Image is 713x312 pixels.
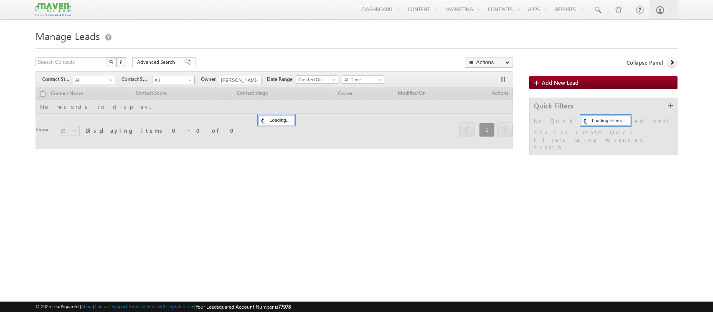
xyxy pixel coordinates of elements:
[129,304,161,309] a: Terms of Service
[122,75,152,83] span: Contact Source
[119,58,123,65] span: ?
[465,57,513,68] button: Actions
[542,79,579,86] span: Add New Lead
[296,76,336,83] span: Created On
[137,58,178,66] span: Advanced Search
[627,59,663,66] span: Collapse Panel
[267,75,296,83] span: Date Range
[109,60,113,64] img: Search
[342,76,382,83] span: All Time
[94,304,127,309] a: Contact Support
[42,75,73,83] span: Contact Stage
[36,29,100,43] span: Manage Leads
[152,76,195,84] a: All
[259,115,294,125] div: Loading...
[73,76,113,84] span: All
[36,303,291,311] span: © 2025 LeadSquared | | | | |
[250,76,261,85] a: Show All Items
[581,116,630,126] div: Loading Filters...
[219,76,261,84] input: Type to Search
[162,304,194,309] a: Acceptable Use
[296,75,338,84] a: Created On
[73,76,115,84] a: All
[342,75,384,84] a: All Time
[201,75,219,83] span: Owner
[152,76,192,84] span: All
[278,304,291,310] span: 77978
[195,304,291,310] span: Your Leadsquared Account Number is
[116,57,126,67] button: ?
[81,304,93,309] a: About
[36,2,71,17] img: Custom Logo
